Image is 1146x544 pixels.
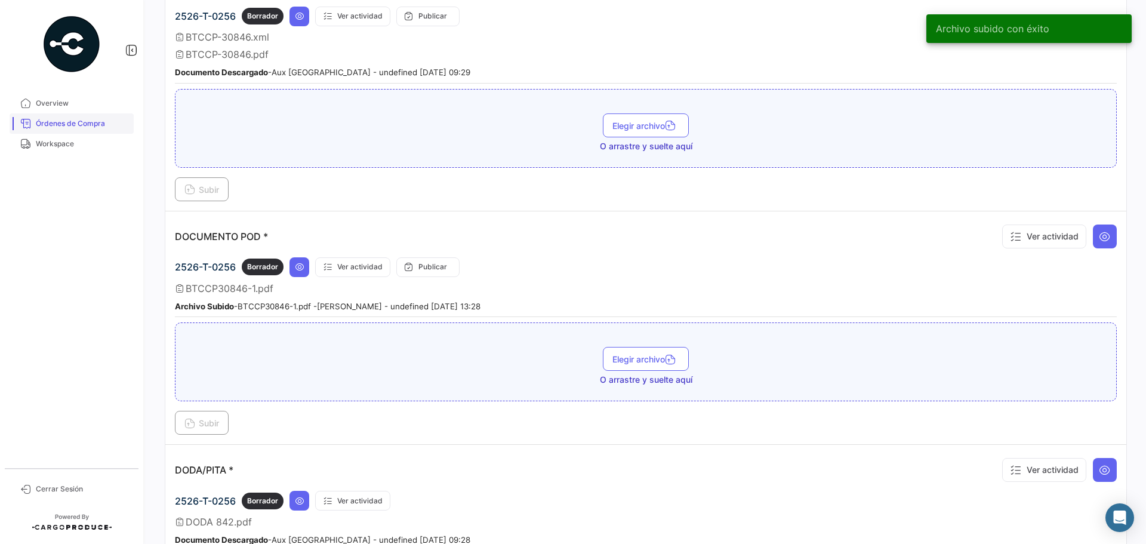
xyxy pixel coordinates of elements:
button: Ver actividad [1002,225,1086,248]
span: BTCCP-30846.xml [186,31,269,43]
span: O arrastre y suelte aquí [600,374,692,386]
button: Subir [175,411,229,435]
span: Subir [184,418,219,428]
button: Elegir archivo [603,347,689,371]
span: Borrador [247,262,278,272]
p: DODA/PITA * [175,464,233,476]
a: Overview [10,93,134,113]
span: Borrador [247,496,278,506]
button: Elegir archivo [603,113,689,137]
p: DOCUMENTO POD * [175,230,268,242]
span: BTCCP30846-1.pdf [186,282,273,294]
button: Ver actividad [1002,458,1086,482]
span: 2526-T-0256 [175,495,236,507]
span: Cerrar Sesión [36,484,129,494]
b: Documento Descargado [175,67,268,77]
button: Ver actividad [315,257,390,277]
span: Overview [36,98,129,109]
a: Workspace [10,134,134,154]
span: Elegir archivo [612,354,679,364]
button: Publicar [396,257,460,277]
span: DODA 842.pdf [186,516,252,528]
img: powered-by.png [42,14,101,74]
span: Órdenes de Compra [36,118,129,129]
span: Borrador [247,11,278,21]
small: - BTCCP30846-1.pdf - [PERSON_NAME] - undefined [DATE] 13:28 [175,302,480,311]
span: Subir [184,185,219,195]
span: 2526-T-0256 [175,261,236,273]
button: Subir [175,177,229,201]
span: BTCCP-30846.pdf [186,48,269,60]
b: Archivo Subido [175,302,234,311]
button: Publicar [396,7,460,26]
span: Archivo subido con éxito [936,23,1049,35]
button: Ver actividad [315,491,390,511]
span: Workspace [36,139,129,149]
div: Abrir Intercom Messenger [1105,503,1134,532]
span: 2526-T-0256 [175,10,236,22]
a: Órdenes de Compra [10,113,134,134]
button: Ver actividad [315,7,390,26]
span: Elegir archivo [612,121,679,131]
span: O arrastre y suelte aquí [600,140,692,152]
small: - Aux [GEOGRAPHIC_DATA] - undefined [DATE] 09:29 [175,67,470,77]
